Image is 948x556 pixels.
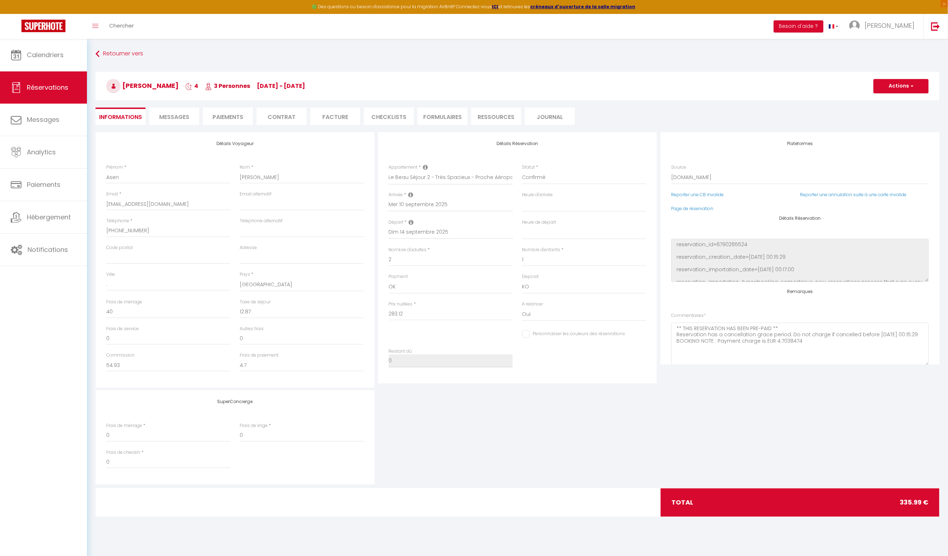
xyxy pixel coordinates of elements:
span: Réservations [27,83,68,92]
span: Hébergement [27,213,71,222]
h4: Détails Réservation [389,141,646,146]
label: Adresse [240,244,257,251]
span: 335.99 € [900,497,929,507]
label: Prix nuitées [389,301,413,308]
span: Notifications [28,245,68,254]
a: Reporter une annulation suite à une carte invalide [800,192,907,198]
h4: Remarques [671,289,929,294]
li: Paiements [203,108,253,125]
span: Paiements [27,180,60,189]
label: Prénom [106,164,123,171]
span: [PERSON_NAME] [865,21,915,30]
label: Heure d'arrivée [522,192,553,198]
img: Super Booking [21,20,65,32]
label: Email alternatif [240,191,272,198]
button: Ouvrir le widget de chat LiveChat [6,3,27,24]
label: Code postal [106,244,133,251]
span: 4 [185,82,198,90]
label: Autres frais [240,326,264,332]
label: Départ [389,219,404,226]
li: CHECKLISTS [364,108,414,125]
a: Retourner vers [96,48,939,60]
li: Facture [310,108,360,125]
span: Calendriers [27,50,64,59]
span: Chercher [109,22,134,29]
span: Analytics [27,148,56,157]
label: Email [106,191,118,198]
li: Contrat [256,108,307,125]
img: ... [849,20,860,31]
span: Messages [27,115,59,124]
h4: Détails Voyageur [106,141,364,146]
label: Frais de ménage [106,299,142,306]
h4: Détails Réservation [671,216,929,221]
label: Téléphone alternatif [240,218,283,224]
label: Commentaires [671,312,706,319]
label: Frais de linge [240,422,268,429]
h4: SuperConcierge [106,399,364,404]
a: Page de réservation [671,205,713,212]
span: [PERSON_NAME] [106,81,179,90]
li: FORMULAIRES [417,108,468,125]
label: Arrivée [389,192,403,198]
span: [DATE] - [DATE] [257,82,305,90]
li: Ressources [471,108,521,125]
label: A relancer [522,301,543,308]
label: Taxe de séjour [240,299,270,306]
label: Statut [522,164,535,171]
li: Informations [96,108,146,125]
label: Restant dû [389,348,412,355]
label: Nombre d'adultes [389,247,427,253]
span: Messages [159,113,189,121]
button: Actions [874,79,929,93]
label: Frais de ménage [106,422,142,429]
button: Besoin d'aide ? [774,20,824,33]
a: Reporter une CB invalide [671,192,724,198]
label: Source [671,164,686,171]
h4: Plateformes [671,141,929,146]
label: Payment [389,273,408,280]
label: Deposit [522,273,539,280]
label: Ville [106,271,115,278]
label: Appartement [389,164,418,171]
label: Frais de paiement [240,352,278,359]
a: Chercher [104,14,139,39]
a: ... [PERSON_NAME] [844,14,924,39]
li: Journal [525,108,575,125]
a: créneaux d'ouverture de la salle migration [531,4,636,10]
img: logout [931,22,940,31]
label: Nombre d'enfants [522,247,561,253]
label: Heure de départ [522,219,556,226]
div: total [661,488,939,516]
span: 3 Personnes [205,82,250,90]
label: Frais de service [106,326,139,332]
label: Pays [240,271,250,278]
label: Nom [240,164,250,171]
a: ICI [492,4,499,10]
label: Commission [106,352,135,359]
label: Frais de checkin [106,449,140,456]
label: Téléphone [106,218,129,224]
